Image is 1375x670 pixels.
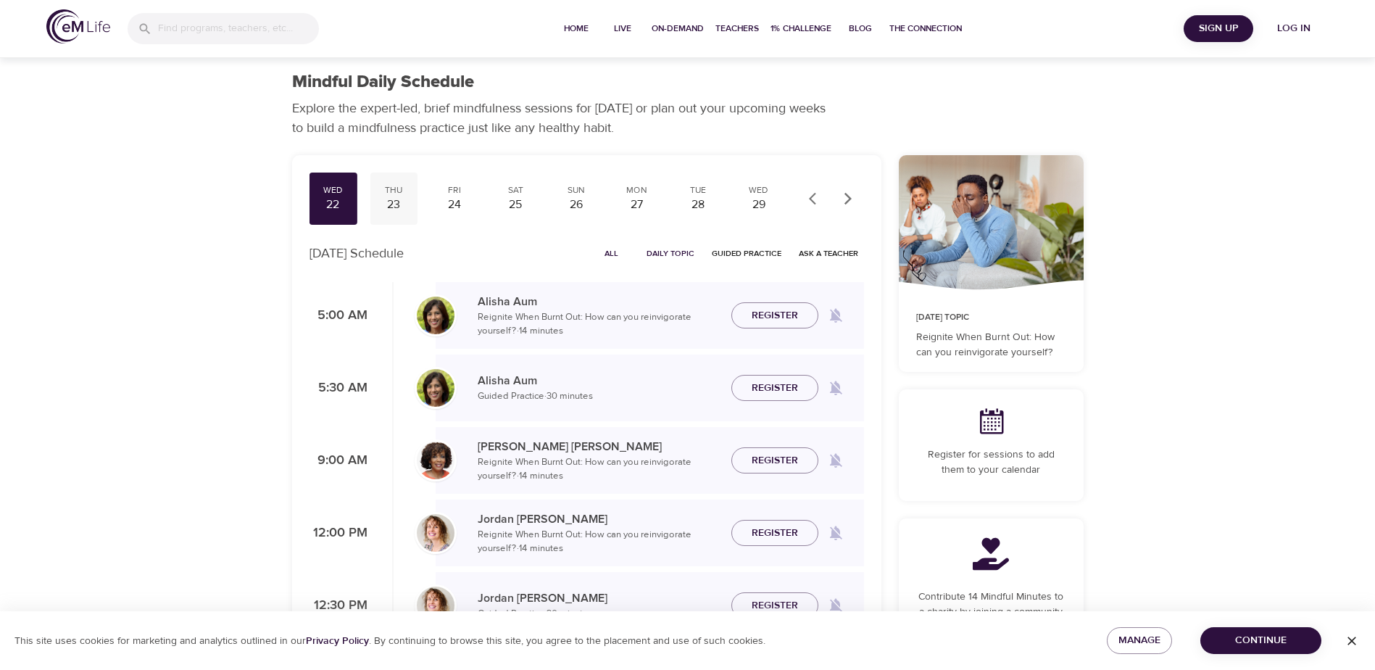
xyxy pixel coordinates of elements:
[1118,632,1160,650] span: Manage
[619,184,655,197] div: Mon
[315,184,352,197] div: Wed
[478,438,720,455] p: [PERSON_NAME] [PERSON_NAME]
[1212,632,1310,650] span: Continue
[315,197,352,213] div: 22
[558,184,594,197] div: Sun
[680,197,716,213] div: 28
[818,371,853,405] span: Remind me when a class goes live every Wednesday at 5:30 AM
[605,21,640,36] span: Live
[731,375,818,402] button: Register
[818,516,853,550] span: Remind me when a class goes live every Wednesday at 12:00 PM
[818,443,853,478] span: Remind me when a class goes live every Wednesday at 9:00 AM
[752,524,798,542] span: Register
[731,520,818,547] button: Register
[731,447,818,474] button: Register
[731,302,818,329] button: Register
[310,379,367,398] p: 5:30 AM
[436,184,473,197] div: Fri
[478,510,720,528] p: Jordan [PERSON_NAME]
[1189,20,1247,38] span: Sign Up
[818,588,853,623] span: Remind me when a class goes live every Wednesday at 12:30 PM
[158,13,319,44] input: Find programs, teachers, etc...
[417,587,454,624] img: Jordan-Whitehead.jpg
[715,21,759,36] span: Teachers
[793,242,864,265] button: Ask a Teacher
[1259,15,1329,42] button: Log in
[497,197,533,213] div: 25
[843,21,878,36] span: Blog
[478,293,720,310] p: Alisha Aum
[818,298,853,333] span: Remind me when a class goes live every Wednesday at 5:00 AM
[375,197,412,213] div: 23
[770,21,831,36] span: 1% Challenge
[46,9,110,44] img: logo
[417,297,454,334] img: Alisha%20Aum%208-9-21.jpg
[1200,627,1321,654] button: Continue
[306,634,369,648] a: Privacy Policy
[647,247,694,260] span: Daily Topic
[478,590,720,607] p: Jordan [PERSON_NAME]
[417,442,454,479] img: Janet_Jackson-min.jpg
[1107,627,1172,654] button: Manage
[478,310,720,339] p: Reignite When Burnt Out: How can you reinvigorate yourself? · 14 minutes
[712,247,781,260] span: Guided Practice
[752,379,798,397] span: Register
[310,244,404,263] p: [DATE] Schedule
[310,524,367,543] p: 12:00 PM
[1265,20,1323,38] span: Log in
[417,369,454,407] img: Alisha%20Aum%208-9-21.jpg
[559,21,594,36] span: Home
[752,597,798,615] span: Register
[619,197,655,213] div: 27
[889,21,962,36] span: The Connection
[478,389,720,404] p: Guided Practice · 30 minutes
[731,592,818,619] button: Register
[497,184,533,197] div: Sat
[752,452,798,470] span: Register
[1184,15,1253,42] button: Sign Up
[292,99,836,138] p: Explore the expert-led, brief mindfulness sessions for [DATE] or plan out your upcoming weeks to ...
[916,590,1066,635] p: Contribute 14 Mindful Minutes to a charity by joining a community and completing this program.
[916,330,1066,360] p: Reignite When Burnt Out: How can you reinvigorate yourself?
[741,197,777,213] div: 29
[706,242,787,265] button: Guided Practice
[292,72,474,93] h1: Mindful Daily Schedule
[752,307,798,325] span: Register
[436,197,473,213] div: 24
[916,311,1066,324] p: [DATE] Topic
[594,247,629,260] span: All
[916,447,1066,478] p: Register for sessions to add them to your calendar
[310,596,367,616] p: 12:30 PM
[310,451,367,471] p: 9:00 AM
[652,21,704,36] span: On-Demand
[558,197,594,213] div: 26
[589,242,635,265] button: All
[417,514,454,552] img: Jordan-Whitehead.jpg
[478,455,720,484] p: Reignite When Burnt Out: How can you reinvigorate yourself? · 14 minutes
[680,184,716,197] div: Tue
[741,184,777,197] div: Wed
[641,242,700,265] button: Daily Topic
[478,607,720,621] p: Guided Practice · 30 minutes
[478,372,720,389] p: Alisha Aum
[375,184,412,197] div: Thu
[310,306,367,326] p: 5:00 AM
[799,247,858,260] span: Ask a Teacher
[478,528,720,556] p: Reignite When Burnt Out: How can you reinvigorate yourself? · 14 minutes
